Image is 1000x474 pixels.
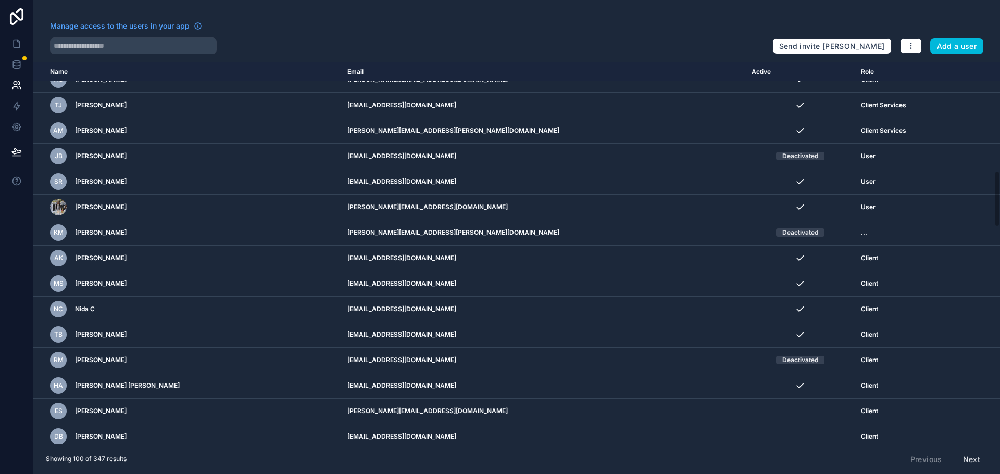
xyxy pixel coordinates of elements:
[75,432,127,441] span: [PERSON_NAME]
[341,169,745,195] td: [EMAIL_ADDRESS][DOMAIN_NAME]
[54,279,64,288] span: MS
[861,126,906,135] span: Client Services
[75,126,127,135] span: [PERSON_NAME]
[341,348,745,373] td: [EMAIL_ADDRESS][DOMAIN_NAME]
[341,399,745,424] td: [PERSON_NAME][EMAIL_ADDRESS][DOMAIN_NAME]
[54,432,63,441] span: DB
[55,101,62,109] span: TJ
[50,21,190,31] span: Manage access to the users in your app
[75,330,127,339] span: [PERSON_NAME]
[861,177,876,186] span: User
[861,101,906,109] span: Client Services
[75,254,127,262] span: [PERSON_NAME]
[341,93,745,118] td: [EMAIL_ADDRESS][DOMAIN_NAME]
[75,228,127,237] span: [PERSON_NAME]
[782,356,818,364] div: Deactivated
[75,279,127,288] span: [PERSON_NAME]
[861,432,878,441] span: Client
[861,279,878,288] span: Client
[33,62,1000,444] div: scrollable content
[861,381,878,390] span: Client
[53,126,64,135] span: AM
[956,451,988,468] button: Next
[50,21,202,31] a: Manage access to the users in your app
[75,356,127,364] span: [PERSON_NAME]
[54,356,64,364] span: RM
[54,177,63,186] span: SR
[772,38,892,55] button: Send invite [PERSON_NAME]
[341,297,745,322] td: [EMAIL_ADDRESS][DOMAIN_NAME]
[55,407,63,415] span: ES
[861,305,878,313] span: Client
[46,455,127,463] span: Showing 100 of 347 results
[341,118,745,144] td: [PERSON_NAME][EMAIL_ADDRESS][PERSON_NAME][DOMAIN_NAME]
[75,152,127,160] span: [PERSON_NAME]
[341,195,745,220] td: [PERSON_NAME][EMAIL_ADDRESS][DOMAIN_NAME]
[55,152,63,160] span: JB
[855,62,958,82] th: Role
[782,228,818,237] div: Deactivated
[75,203,127,211] span: [PERSON_NAME]
[861,152,876,160] span: User
[861,407,878,415] span: Client
[75,381,180,390] span: [PERSON_NAME] [PERSON_NAME]
[33,62,341,82] th: Name
[54,305,63,313] span: NC
[341,373,745,399] td: [EMAIL_ADDRESS][DOMAIN_NAME]
[341,220,745,246] td: [PERSON_NAME][EMAIL_ADDRESS][PERSON_NAME][DOMAIN_NAME]
[54,381,63,390] span: HA
[341,144,745,169] td: [EMAIL_ADDRESS][DOMAIN_NAME]
[861,356,878,364] span: Client
[861,330,878,339] span: Client
[341,424,745,450] td: [EMAIL_ADDRESS][DOMAIN_NAME]
[75,177,127,186] span: [PERSON_NAME]
[341,322,745,348] td: [EMAIL_ADDRESS][DOMAIN_NAME]
[745,62,855,82] th: Active
[75,305,95,313] span: Nida C
[930,38,984,55] button: Add a user
[75,407,127,415] span: [PERSON_NAME]
[782,152,818,160] div: Deactivated
[54,330,63,339] span: TB
[861,254,878,262] span: Client
[341,271,745,297] td: [EMAIL_ADDRESS][DOMAIN_NAME]
[54,254,63,262] span: AK
[54,228,64,237] span: KM
[341,246,745,271] td: [EMAIL_ADDRESS][DOMAIN_NAME]
[75,101,127,109] span: [PERSON_NAME]
[861,203,876,211] span: User
[341,62,745,82] th: Email
[861,228,867,237] span: ...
